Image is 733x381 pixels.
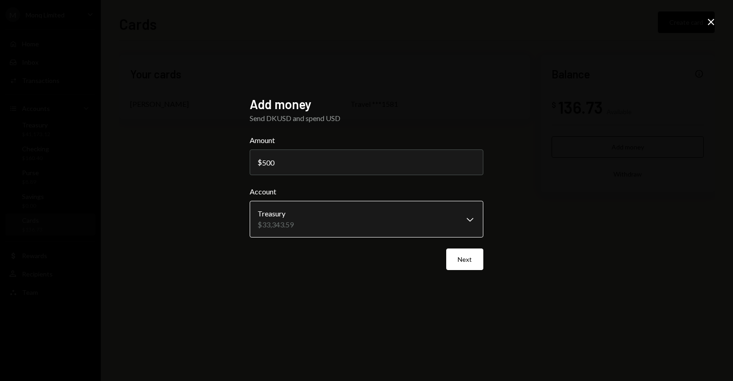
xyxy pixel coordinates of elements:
div: Send DKUSD and spend USD [250,113,483,124]
input: 0.00 [250,149,483,175]
button: Account [250,201,483,237]
h2: Add money [250,95,483,113]
div: $ [257,158,262,166]
label: Account [250,186,483,197]
button: Next [446,248,483,270]
label: Amount [250,135,483,146]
